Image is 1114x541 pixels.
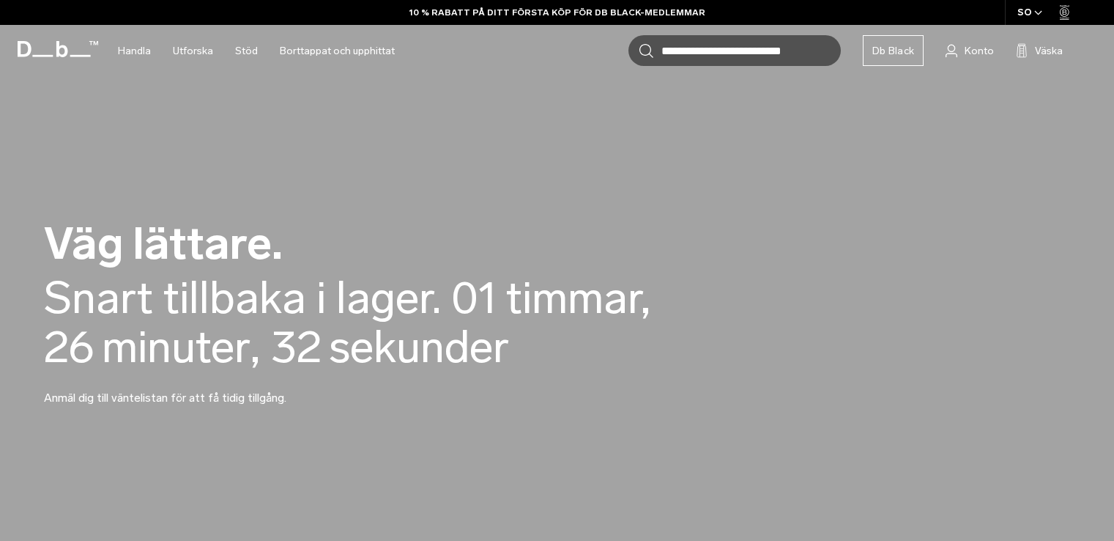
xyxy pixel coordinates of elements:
a: Konto [946,42,994,59]
a: Stöd [235,25,258,77]
font: Handla [118,45,151,57]
button: Väska [1016,42,1063,59]
span: 32 [271,323,322,372]
font: Snart tillbaka i lager. [44,271,441,325]
font: timmar, [506,271,650,325]
font: SO [1017,7,1032,18]
span: 01 [452,273,499,323]
font: Anmäl dig till väntelistan för att få tidig tillgång. [44,391,286,405]
span: 26 [44,323,94,372]
font: minuter [102,320,250,374]
font: 10 % RABATT PÅ DITT FÖRSTA KÖP FÖR DB BLACK-MEDLEMMAR [409,7,705,18]
font: Konto [965,45,994,57]
font: Väg lättare. [44,217,283,270]
font: sekunder [329,320,509,374]
font: Väska [1035,45,1063,57]
font: , [250,320,260,374]
font: Borttappat och upphittat [280,45,395,57]
nav: Huvudnavigering [107,25,406,77]
a: Handla [118,25,151,77]
font: Stöd [235,45,258,57]
a: Db Black [863,35,924,66]
a: Utforska [173,25,213,77]
a: Borttappat och upphittat [280,25,395,77]
font: Utforska [173,45,213,57]
font: Db Black [872,45,914,57]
